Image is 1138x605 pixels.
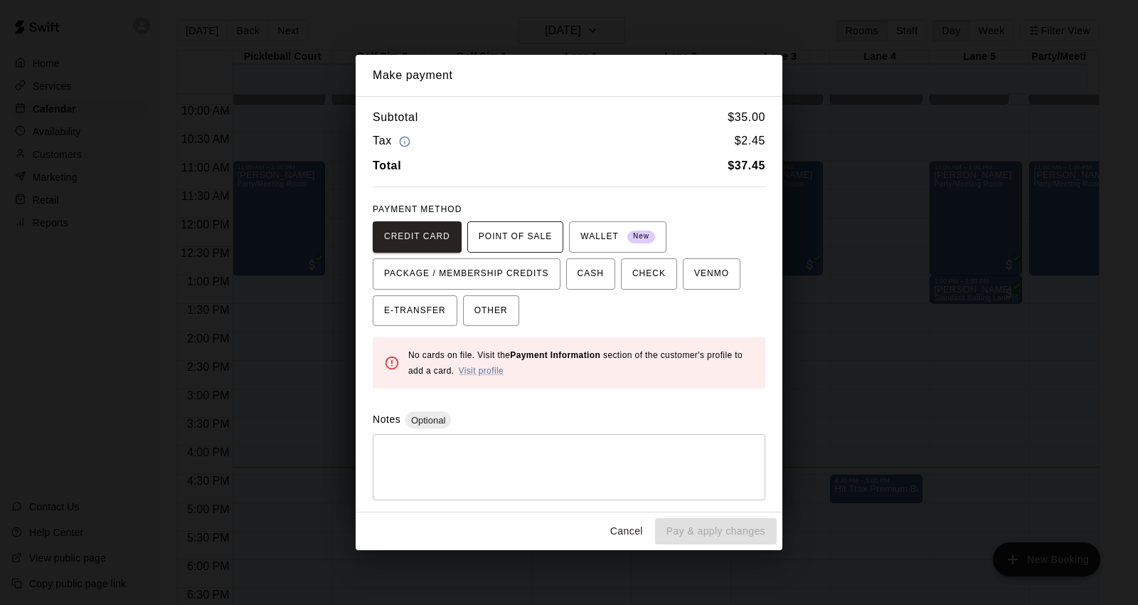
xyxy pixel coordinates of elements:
button: CREDIT CARD [373,221,462,253]
b: Total [373,159,401,172]
span: OTHER [474,300,508,322]
h6: Subtotal [373,108,418,127]
h6: Tax [373,132,414,151]
h6: $ 35.00 [728,108,765,127]
span: CHECK [632,263,666,285]
button: E-TRANSFER [373,295,457,327]
b: Payment Information [510,350,600,360]
span: No cards on file. Visit the section of the customer's profile to add a card. [408,350,743,376]
button: POINT OF SALE [467,221,563,253]
a: Visit profile [458,366,504,376]
span: CREDIT CARD [384,226,450,248]
button: VENMO [683,258,740,290]
h6: $ 2.45 [735,132,765,151]
button: CHECK [621,258,677,290]
span: Optional [405,415,451,426]
h2: Make payment [356,55,782,96]
span: WALLET [580,226,655,248]
span: CASH [578,263,604,285]
button: CASH [566,258,615,290]
button: OTHER [463,295,519,327]
button: WALLET New [569,221,666,253]
button: PACKAGE / MEMBERSHIP CREDITS [373,258,560,290]
span: PACKAGE / MEMBERSHIP CREDITS [384,263,549,285]
b: $ 37.45 [728,159,765,172]
span: POINT OF SALE [479,226,552,248]
span: VENMO [694,263,729,285]
button: Cancel [604,518,649,544]
span: New [627,227,655,246]
span: PAYMENT METHOD [373,204,462,214]
span: E-TRANSFER [384,300,446,322]
label: Notes [373,414,400,425]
